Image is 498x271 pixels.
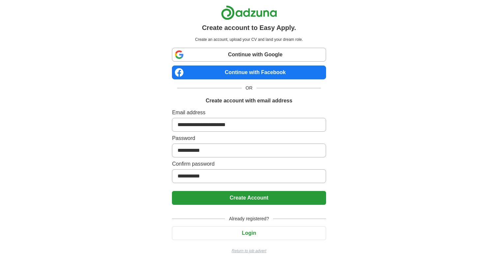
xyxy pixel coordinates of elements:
[172,109,326,117] label: Email address
[172,48,326,62] a: Continue with Google
[173,37,324,42] p: Create an account, upload your CV and land your dream role.
[172,248,326,254] a: Return to job advert
[206,97,292,105] h1: Create account with email address
[242,85,257,92] span: OR
[172,160,326,168] label: Confirm password
[172,230,326,236] a: Login
[172,66,326,79] a: Continue with Facebook
[225,215,273,222] span: Already registered?
[172,191,326,205] button: Create Account
[172,134,326,142] label: Password
[172,226,326,240] button: Login
[202,23,296,33] h1: Create account to Easy Apply.
[221,5,277,20] img: Adzuna logo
